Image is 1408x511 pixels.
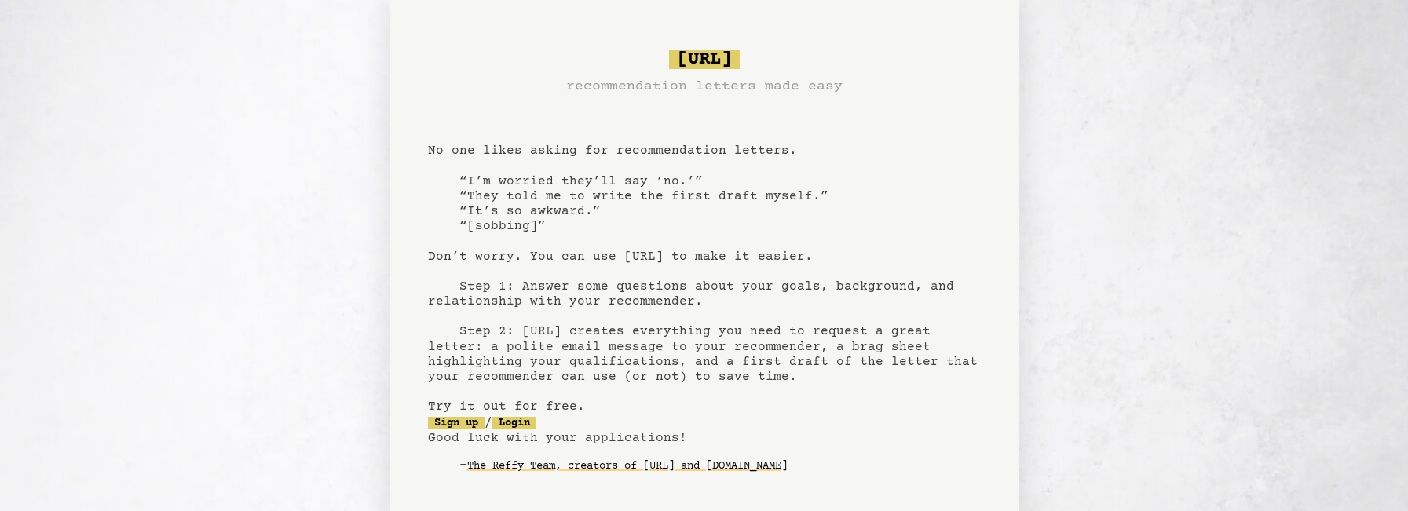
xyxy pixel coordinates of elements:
a: Login [492,417,536,429]
a: The Reffy Team, creators of [URL] and [DOMAIN_NAME] [467,454,788,479]
span: [URL] [669,50,740,69]
div: - [459,458,981,474]
h3: recommendation letters made easy [566,75,843,97]
pre: No one likes asking for recommendation letters. “I’m worried they’ll say ‘no.’” “They told me to ... [428,44,981,504]
a: Sign up [428,417,485,429]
